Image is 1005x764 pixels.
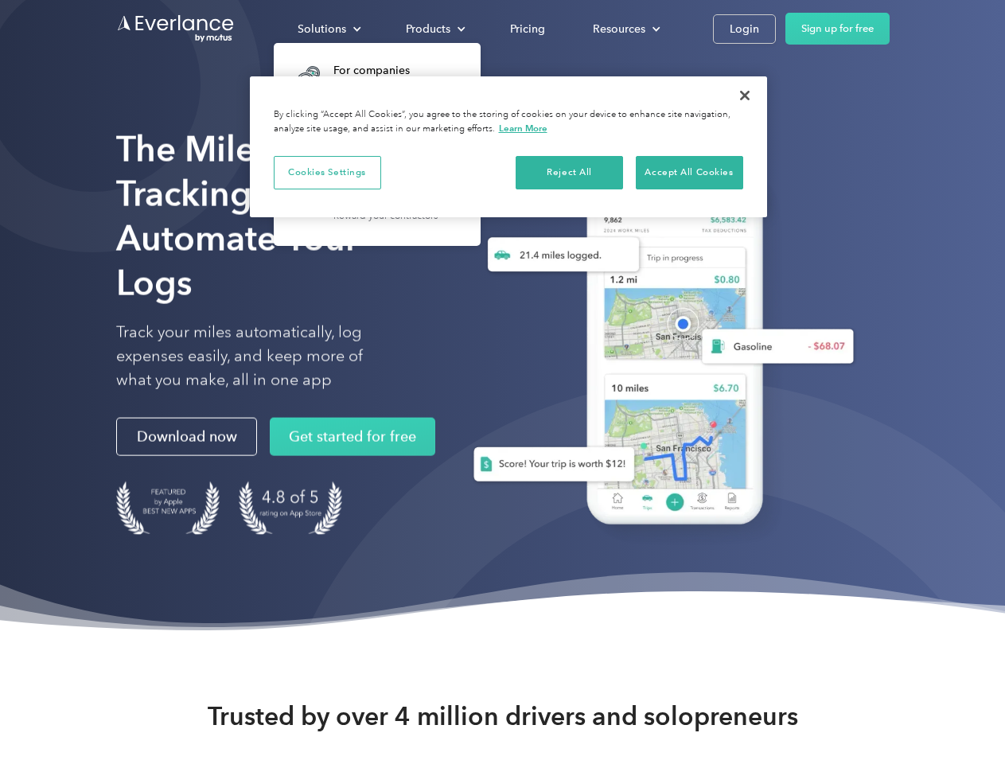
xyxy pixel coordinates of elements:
a: More information about your privacy, opens in a new tab [499,123,547,134]
div: Login [730,19,759,39]
div: Solutions [282,15,374,43]
button: Close [727,78,762,113]
p: Track your miles automatically, log expenses easily, and keep more of what you make, all in one app [116,321,400,392]
div: Products [390,15,478,43]
a: Download now [116,418,257,456]
a: Login [713,14,776,44]
div: Cookie banner [250,76,767,217]
img: Everlance, mileage tracker app, expense tracking app [448,151,867,548]
div: Pricing [510,19,545,39]
img: Badge for Featured by Apple Best New Apps [116,481,220,535]
a: Pricing [494,15,561,43]
div: By clicking “Accept All Cookies”, you agree to the storing of cookies on your device to enhance s... [274,108,743,136]
img: 4.9 out of 5 stars on the app store [239,481,342,535]
div: For companies [333,63,460,79]
button: Cookies Settings [274,156,381,189]
button: Reject All [516,156,623,189]
strong: Trusted by over 4 million drivers and solopreneurs [208,700,798,732]
button: Accept All Cookies [636,156,743,189]
a: Sign up for free [785,13,890,45]
a: For companiesEasy vehicle reimbursements [282,53,468,104]
div: Products [406,19,450,39]
div: Solutions [298,19,346,39]
a: Go to homepage [116,14,236,44]
div: Resources [577,15,673,43]
a: Get started for free [270,418,435,456]
div: Resources [593,19,645,39]
div: Privacy [250,76,767,217]
nav: Solutions [274,43,481,246]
